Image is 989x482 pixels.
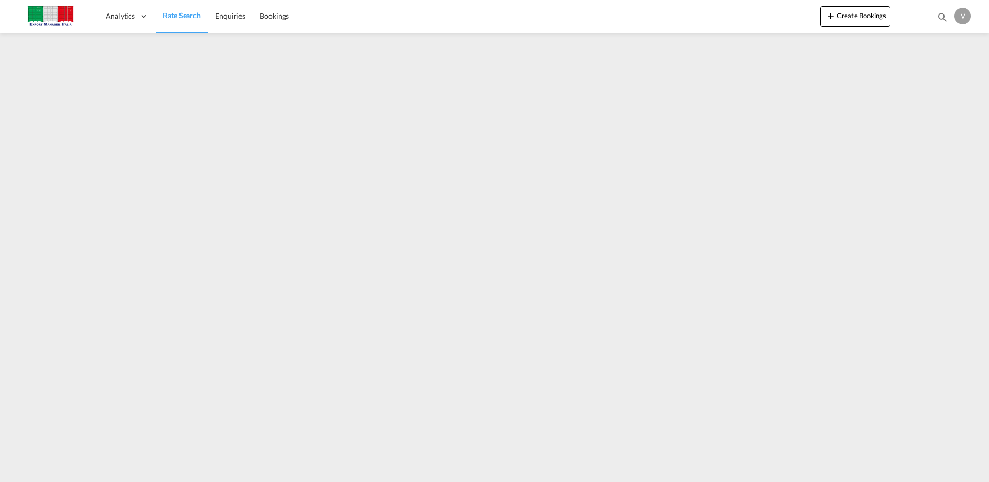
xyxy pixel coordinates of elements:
md-icon: icon-magnify [937,11,948,23]
span: Enquiries [215,11,245,20]
div: V [954,8,971,24]
div: icon-magnify [937,11,948,27]
img: 51022700b14f11efa3148557e262d94e.jpg [16,5,85,28]
span: Rate Search [163,11,201,20]
span: Analytics [106,11,135,21]
button: icon-plus 400-fgCreate Bookings [820,6,890,27]
span: Bookings [260,11,289,20]
md-icon: icon-plus 400-fg [825,9,837,22]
